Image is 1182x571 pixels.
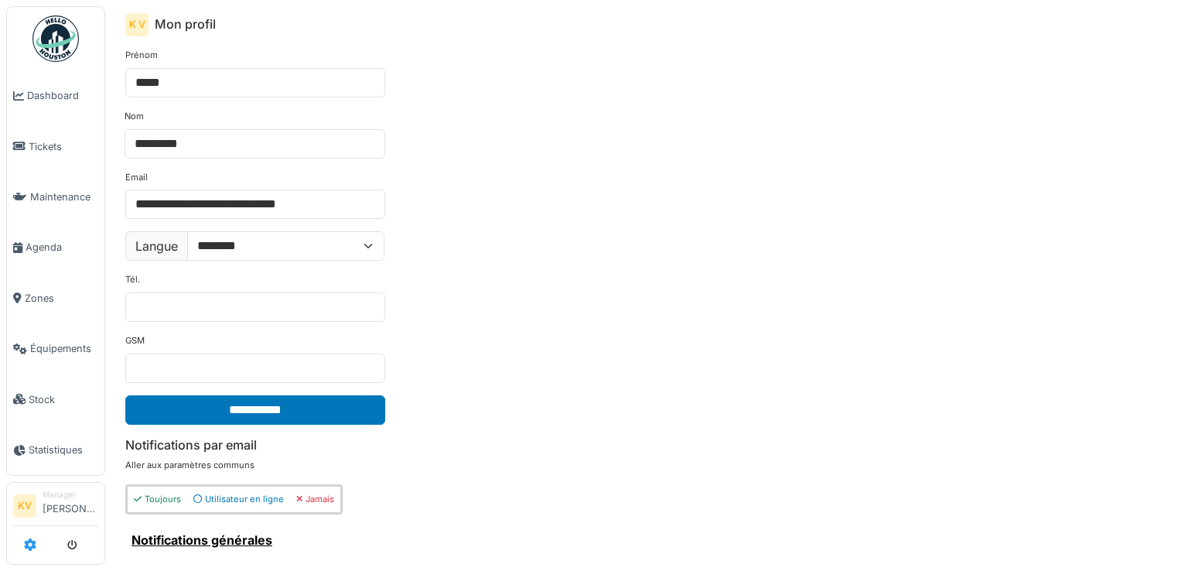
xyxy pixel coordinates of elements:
[7,425,104,475] a: Statistiques
[7,121,104,171] a: Tickets
[7,172,104,222] a: Maintenance
[13,489,98,526] a: KV Manager[PERSON_NAME]
[29,392,98,407] span: Stock
[7,273,104,323] a: Zones
[7,374,104,424] a: Stock
[30,190,98,204] span: Maintenance
[193,493,284,506] div: Utilisateur en ligne
[25,291,98,306] span: Zones
[43,489,98,501] div: Manager
[125,49,158,62] label: Prénom
[26,240,98,255] span: Agenda
[7,70,104,121] a: Dashboard
[125,273,140,286] label: Tél.
[125,438,1162,453] h6: Notifications par email
[134,493,181,506] div: Toujours
[13,494,36,518] li: KV
[7,323,104,374] a: Équipements
[132,533,345,548] h6: Notifications générales
[125,13,149,36] div: K V
[29,139,98,154] span: Tickets
[125,171,148,184] label: Email
[29,443,98,457] span: Statistiques
[32,15,79,62] img: Badge_color-CXgf-gQk.svg
[296,493,334,506] div: Jamais
[125,334,145,347] label: GSM
[125,110,144,123] label: Nom
[155,17,216,32] h6: Mon profil
[7,222,104,272] a: Agenda
[30,341,98,356] span: Équipements
[27,88,98,103] span: Dashboard
[43,489,98,522] li: [PERSON_NAME]
[125,460,255,470] a: Aller aux paramètres communs
[125,231,188,261] label: Langue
